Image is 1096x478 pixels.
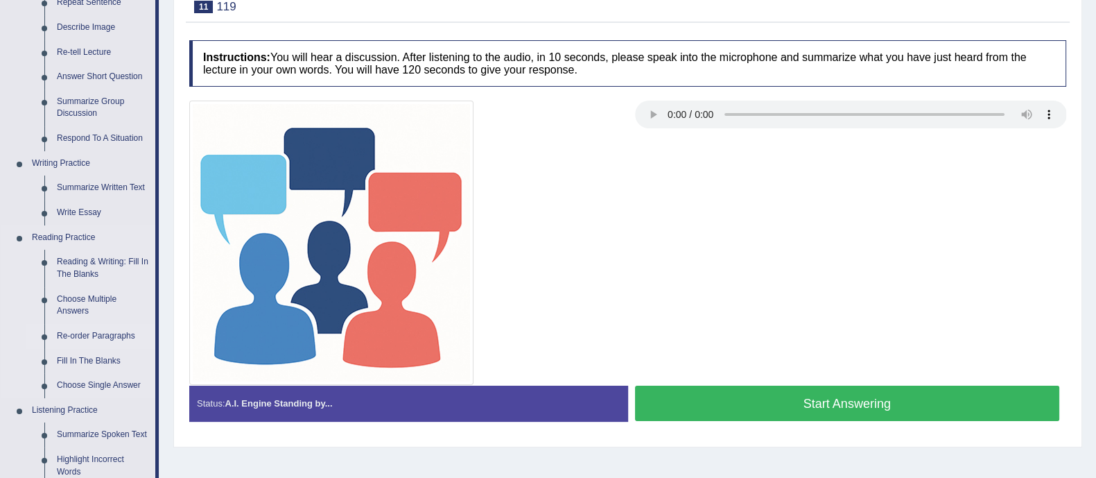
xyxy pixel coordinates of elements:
button: Start Answering [635,386,1060,421]
a: Choose Single Answer [51,373,155,398]
b: Instructions: [203,51,270,63]
a: Re-tell Lecture [51,40,155,65]
a: Summarize Written Text [51,176,155,200]
a: Fill In The Blanks [51,349,155,374]
div: Status: [189,386,628,421]
a: Write Essay [51,200,155,225]
a: Listening Practice [26,398,155,423]
span: 11 [194,1,213,13]
a: Re-order Paragraphs [51,324,155,349]
a: Summarize Spoken Text [51,422,155,447]
a: Describe Image [51,15,155,40]
a: Choose Multiple Answers [51,287,155,324]
a: Reading & Writing: Fill In The Blanks [51,250,155,287]
a: Summarize Group Discussion [51,89,155,126]
a: Writing Practice [26,151,155,176]
h4: You will hear a discussion. After listening to the audio, in 10 seconds, please speak into the mi... [189,40,1066,87]
a: Answer Short Question [51,65,155,89]
a: Respond To A Situation [51,126,155,151]
strong: A.I. Engine Standing by... [225,398,332,409]
a: Reading Practice [26,225,155,250]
